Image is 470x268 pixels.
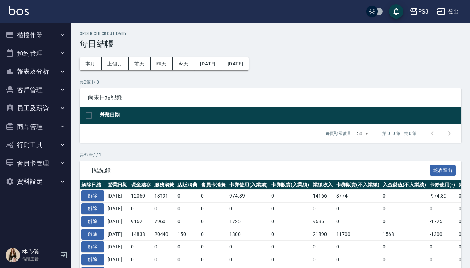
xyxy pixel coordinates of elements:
[334,190,381,203] td: 8774
[228,241,269,253] td: 0
[381,203,428,215] td: 0
[153,228,176,241] td: 20440
[382,130,417,137] p: 第 0–0 筆 共 0 筆
[106,253,129,266] td: [DATE]
[199,180,228,190] th: 會員卡消費
[311,180,334,190] th: 業績收入
[418,7,428,16] div: PS3
[80,39,461,49] h3: 每日結帳
[199,253,228,266] td: 0
[381,241,428,253] td: 0
[428,203,457,215] td: 0
[88,167,430,174] span: 日結紀錄
[176,228,199,241] td: 150
[153,180,176,190] th: 服務消費
[428,253,457,266] td: 0
[153,241,176,253] td: 0
[381,228,428,241] td: 1568
[176,241,199,253] td: 0
[153,253,176,266] td: 0
[153,203,176,215] td: 0
[151,57,173,70] button: 昨天
[389,4,403,19] button: save
[228,253,269,266] td: 0
[3,117,68,136] button: 商品管理
[228,203,269,215] td: 0
[106,203,129,215] td: [DATE]
[129,203,153,215] td: 0
[176,190,199,203] td: 0
[228,180,269,190] th: 卡券使用(入業績)
[199,190,228,203] td: 0
[129,228,153,241] td: 14838
[199,228,228,241] td: 0
[334,253,381,266] td: 0
[269,228,311,241] td: 0
[129,253,153,266] td: 0
[228,228,269,241] td: 1300
[81,190,104,201] button: 解除
[80,152,461,158] p: 共 32 筆, 1 / 1
[3,136,68,154] button: 行銷工具
[334,203,381,215] td: 0
[6,248,20,262] img: Person
[311,203,334,215] td: 0
[381,253,428,266] td: 0
[311,228,334,241] td: 21890
[81,203,104,214] button: 解除
[334,241,381,253] td: 0
[176,215,199,228] td: 0
[106,215,129,228] td: [DATE]
[428,215,457,228] td: -1725
[106,180,129,190] th: 營業日期
[311,190,334,203] td: 14166
[3,26,68,44] button: 櫃檯作業
[3,99,68,117] button: 員工及薪資
[153,215,176,228] td: 7960
[88,94,453,101] span: 尚未日結紀錄
[129,57,151,70] button: 前天
[228,190,269,203] td: 974.89
[269,203,311,215] td: 0
[98,107,461,124] th: 營業日期
[354,124,371,143] div: 50
[173,57,195,70] button: 今天
[269,215,311,228] td: 0
[129,190,153,203] td: 12060
[269,190,311,203] td: 0
[80,79,461,85] p: 共 0 筆, 1 / 0
[311,253,334,266] td: 0
[176,253,199,266] td: 0
[102,57,129,70] button: 上個月
[222,57,249,70] button: [DATE]
[3,44,68,63] button: 預約管理
[80,31,461,36] h2: Order checkout daily
[80,57,102,70] button: 本月
[80,180,106,190] th: 解除日結
[381,180,428,190] th: 入金儲值(不入業績)
[22,248,58,256] h5: 林心儀
[428,241,457,253] td: 0
[434,5,461,18] button: 登出
[194,57,222,70] button: [DATE]
[176,203,199,215] td: 0
[326,130,351,137] p: 每頁顯示數量
[381,215,428,228] td: 0
[334,180,381,190] th: 卡券販賣(不入業績)
[407,4,431,19] button: PS3
[106,228,129,241] td: [DATE]
[430,165,456,176] button: 報表匯出
[228,215,269,228] td: 1725
[430,167,456,173] a: 報表匯出
[269,241,311,253] td: 0
[176,180,199,190] th: 店販消費
[199,215,228,228] td: 0
[106,241,129,253] td: [DATE]
[81,241,104,252] button: 解除
[3,172,68,191] button: 資料設定
[129,241,153,253] td: 0
[129,215,153,228] td: 9162
[81,229,104,240] button: 解除
[311,241,334,253] td: 0
[129,180,153,190] th: 現金結存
